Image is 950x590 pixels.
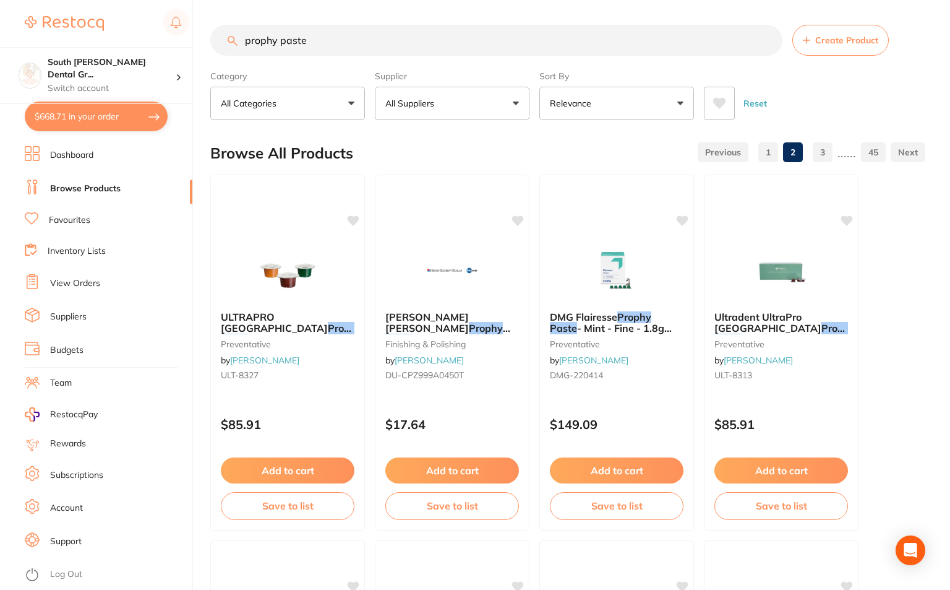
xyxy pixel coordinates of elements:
b: Durr Lunos Prophy Paste Two in One Trial - 15g, 3-Pack [385,311,519,334]
a: View Orders [50,277,100,290]
button: Save to list [385,492,519,519]
button: Reset [740,87,771,120]
a: Suppliers [50,311,87,323]
label: Category [210,71,365,82]
span: [PERSON_NAME] [PERSON_NAME] [385,311,469,334]
a: Dashboard [50,149,93,162]
span: ULTRAPRO [GEOGRAPHIC_DATA] [221,311,328,334]
p: Relevance [550,97,596,110]
p: ...... [837,145,856,160]
span: Create Product [815,35,878,45]
a: 3 [813,140,832,165]
img: RestocqPay [25,407,40,422]
span: 200Pk 2g Cup Variety Medium Grit [221,334,352,357]
a: Team [50,377,72,389]
button: Save to list [550,492,683,519]
em: Prophy [617,311,651,323]
em: Paste [385,334,413,346]
span: by [714,355,793,366]
a: Restocq Logo [25,9,104,38]
span: DMG-220414 [550,370,603,381]
img: Restocq Logo [25,16,104,31]
small: finishing & polishing [385,339,519,349]
button: Add to cart [385,458,519,484]
span: by [221,355,299,366]
h2: Browse All Products [210,145,353,162]
button: Create Product [792,25,889,56]
em: Paste [714,334,742,346]
button: Save to list [221,492,354,519]
p: Switch account [48,82,176,95]
a: Budgets [50,344,83,357]
p: $17.64 [385,417,519,432]
button: All Categories [210,87,365,120]
a: 2 [783,140,803,165]
span: ULT-8327 [221,370,259,381]
p: All Suppliers [385,97,439,110]
button: All Suppliers [375,87,529,120]
b: ULTRAPRO TX Prophy Paste 200Pk 2g Cup Variety Medium Grit [221,311,354,334]
h4: South Burnett Dental Group [48,56,176,80]
img: ULTRAPRO TX Prophy Paste 200Pk 2g Cup Variety Medium Grit [247,240,328,302]
div: Open Intercom Messenger [896,536,925,565]
span: - Mint - Fine - 1.8g Single Doses, 200-Pack [550,322,672,345]
img: South Burnett Dental Group [19,63,41,85]
input: Search Products [210,25,782,56]
button: Add to cart [550,458,683,484]
a: [PERSON_NAME] [559,355,628,366]
a: Account [50,502,83,514]
p: All Categories [221,97,281,110]
em: Paste [221,334,248,346]
img: DMG Flairesse Prophy Paste - Mint - Fine - 1.8g Single Doses, 200-Pack [576,240,657,302]
a: 1 [758,140,778,165]
a: Subscriptions [50,469,103,482]
small: preventative [221,339,354,349]
small: preventative [714,339,848,349]
img: Durr Lunos Prophy Paste Two in One Trial - 15g, 3-Pack [412,240,492,302]
span: DMG Flairesse [550,311,617,323]
a: [PERSON_NAME] [230,355,299,366]
em: Prophy [821,322,855,334]
span: - Walterberry - Coarse Grit - 2g Cups, 200-Pack [714,334,847,357]
em: Paste [550,322,577,334]
p: $85.91 [221,417,354,432]
p: $149.09 [550,417,683,432]
span: by [385,355,464,366]
b: Ultradent UltraPro TX Prophy Paste - Walterberry - Coarse Grit - 2g Cups, 200-Pack [714,311,848,334]
a: Log Out [50,568,82,581]
a: [PERSON_NAME] [395,355,464,366]
a: Browse Products [50,183,121,195]
button: Relevance [539,87,694,120]
span: RestocqPay [50,409,98,421]
span: DU-CPZ999A0450T [385,370,464,381]
label: Supplier [375,71,529,82]
b: DMG Flairesse Prophy Paste - Mint - Fine - 1.8g Single Doses, 200-Pack [550,311,683,334]
a: Inventory Lists [48,245,106,258]
span: Ultradent UltraPro [GEOGRAPHIC_DATA] [714,311,821,334]
em: Prophy [328,322,362,334]
img: Ultradent UltraPro TX Prophy Paste - Walterberry - Coarse Grit - 2g Cups, 200-Pack [741,240,821,302]
p: $85.91 [714,417,848,432]
button: $668.71 in your order [25,102,168,131]
button: Log Out [25,565,189,585]
a: Support [50,536,82,548]
button: Add to cart [221,458,354,484]
span: Two in One Trial - 15g, 3-Pack [385,334,519,357]
a: RestocqPay [25,407,98,422]
span: ULT-8313 [714,370,752,381]
button: Save to list [714,492,848,519]
span: by [550,355,628,366]
em: Prophy [469,322,503,334]
button: Add to cart [714,458,848,484]
a: Rewards [50,438,86,450]
a: Favourites [49,214,90,227]
a: [PERSON_NAME] [724,355,793,366]
label: Sort By [539,71,694,82]
a: 45 [861,140,886,165]
small: preventative [550,339,683,349]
